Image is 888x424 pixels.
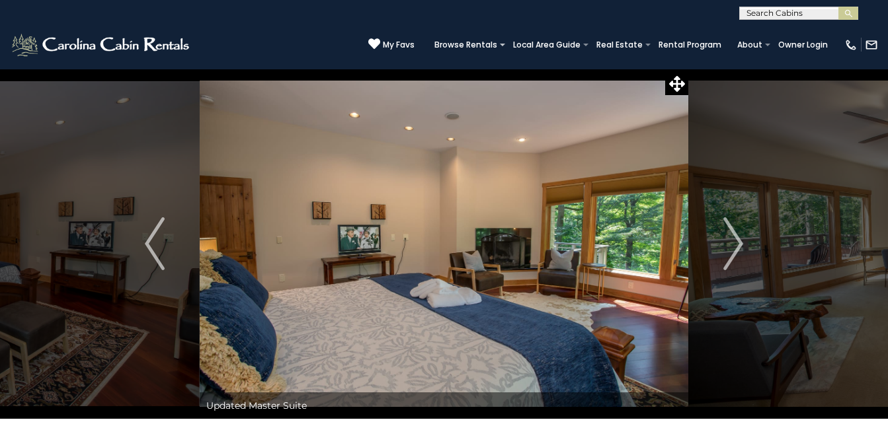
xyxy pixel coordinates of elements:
[865,38,878,52] img: mail-regular-white.png
[688,69,778,419] button: Next
[368,38,415,52] a: My Favs
[200,392,688,419] div: Updated Master Suite
[428,36,504,54] a: Browse Rentals
[652,36,728,54] a: Rental Program
[10,32,193,58] img: White-1-2.png
[145,217,165,270] img: arrow
[110,69,200,419] button: Previous
[590,36,649,54] a: Real Estate
[506,36,587,54] a: Local Area Guide
[383,39,415,51] span: My Favs
[723,217,743,270] img: arrow
[731,36,769,54] a: About
[844,38,858,52] img: phone-regular-white.png
[772,36,834,54] a: Owner Login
